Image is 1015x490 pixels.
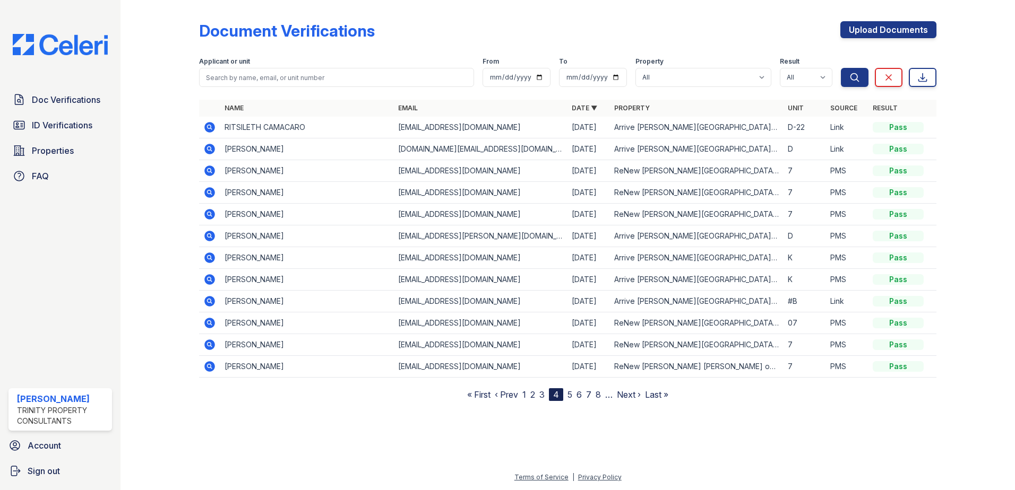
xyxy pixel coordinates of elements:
[873,252,924,263] div: Pass
[784,247,826,269] td: K
[467,389,491,400] a: « First
[199,68,474,87] input: Search by name, email, or unit number
[873,296,924,307] div: Pass
[610,269,784,291] td: Arrive [PERSON_NAME][GEOGRAPHIC_DATA][PERSON_NAME]
[617,389,641,400] a: Next ›
[483,57,499,66] label: From
[8,115,112,136] a: ID Verifications
[873,339,924,350] div: Pass
[873,274,924,285] div: Pass
[220,312,394,334] td: [PERSON_NAME]
[610,182,784,204] td: ReNew [PERSON_NAME][GEOGRAPHIC_DATA][PERSON_NAME] on [PERSON_NAME]
[873,209,924,220] div: Pass
[394,225,567,247] td: [EMAIL_ADDRESS][PERSON_NAME][DOMAIN_NAME]
[596,389,601,400] a: 8
[17,392,108,405] div: [PERSON_NAME]
[4,460,116,482] a: Sign out
[567,356,610,378] td: [DATE]
[199,21,375,40] div: Document Verifications
[826,204,868,225] td: PMS
[32,170,49,182] span: FAQ
[8,89,112,110] a: Doc Verifications
[826,138,868,160] td: Link
[220,269,394,291] td: [PERSON_NAME]
[549,388,563,401] div: 4
[784,204,826,225] td: 7
[4,34,116,55] img: CE_Logo_Blue-a8612792a0a2168367f1c8372b55b34899dd931a85d93a1a3d3e32e68fde9ad4.png
[610,117,784,138] td: Arrive [PERSON_NAME][GEOGRAPHIC_DATA][PERSON_NAME]
[826,291,868,312] td: Link
[610,356,784,378] td: ReNew [PERSON_NAME] [PERSON_NAME] on [GEOGRAPHIC_DATA]
[826,160,868,182] td: PMS
[572,473,574,481] div: |
[394,269,567,291] td: [EMAIL_ADDRESS][DOMAIN_NAME]
[32,93,100,106] span: Doc Verifications
[873,122,924,133] div: Pass
[826,117,868,138] td: Link
[830,104,857,112] a: Source
[873,187,924,198] div: Pass
[495,389,518,400] a: ‹ Prev
[873,165,924,176] div: Pass
[394,247,567,269] td: [EMAIL_ADDRESS][DOMAIN_NAME]
[784,225,826,247] td: D
[873,144,924,154] div: Pass
[220,204,394,225] td: [PERSON_NAME]
[873,231,924,241] div: Pass
[220,182,394,204] td: [PERSON_NAME]
[578,473,622,481] a: Privacy Policy
[610,225,784,247] td: Arrive [PERSON_NAME][GEOGRAPHIC_DATA][PERSON_NAME]
[530,389,535,400] a: 2
[610,312,784,334] td: ReNew [PERSON_NAME][GEOGRAPHIC_DATA][PERSON_NAME] on [PERSON_NAME]
[788,104,804,112] a: Unit
[784,117,826,138] td: D-22
[28,465,60,477] span: Sign out
[567,182,610,204] td: [DATE]
[394,334,567,356] td: [EMAIL_ADDRESS][DOMAIN_NAME]
[220,247,394,269] td: [PERSON_NAME]
[220,138,394,160] td: [PERSON_NAME]
[32,144,74,157] span: Properties
[394,312,567,334] td: [EMAIL_ADDRESS][DOMAIN_NAME]
[398,104,418,112] a: Email
[873,361,924,372] div: Pass
[610,334,784,356] td: ReNew [PERSON_NAME][GEOGRAPHIC_DATA][PERSON_NAME] on [PERSON_NAME]
[610,160,784,182] td: ReNew [PERSON_NAME][GEOGRAPHIC_DATA][PERSON_NAME] on [PERSON_NAME]
[784,182,826,204] td: 7
[394,117,567,138] td: [EMAIL_ADDRESS][DOMAIN_NAME]
[567,225,610,247] td: [DATE]
[199,57,250,66] label: Applicant or unit
[394,291,567,312] td: [EMAIL_ADDRESS][DOMAIN_NAME]
[572,104,597,112] a: Date ▼
[826,247,868,269] td: PMS
[394,182,567,204] td: [EMAIL_ADDRESS][DOMAIN_NAME]
[567,247,610,269] td: [DATE]
[784,138,826,160] td: D
[605,388,613,401] span: …
[220,117,394,138] td: RITSILETH CAMACARO
[522,389,526,400] a: 1
[220,160,394,182] td: [PERSON_NAME]
[826,334,868,356] td: PMS
[567,389,572,400] a: 5
[610,291,784,312] td: Arrive [PERSON_NAME][GEOGRAPHIC_DATA][PERSON_NAME]
[826,356,868,378] td: PMS
[784,356,826,378] td: 7
[32,119,92,132] span: ID Verifications
[567,291,610,312] td: [DATE]
[567,204,610,225] td: [DATE]
[577,389,582,400] a: 6
[559,57,567,66] label: To
[567,334,610,356] td: [DATE]
[784,334,826,356] td: 7
[539,389,545,400] a: 3
[784,269,826,291] td: K
[784,160,826,182] td: 7
[614,104,650,112] a: Property
[567,160,610,182] td: [DATE]
[873,104,898,112] a: Result
[567,117,610,138] td: [DATE]
[220,356,394,378] td: [PERSON_NAME]
[8,140,112,161] a: Properties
